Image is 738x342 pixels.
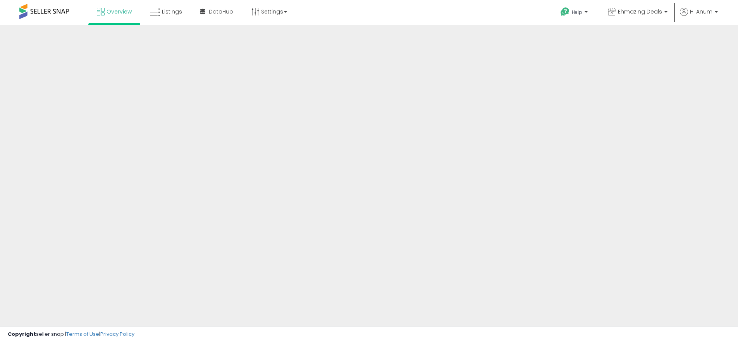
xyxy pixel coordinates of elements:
span: Overview [107,8,132,15]
span: Hi Anum [690,8,712,15]
span: Ehmazing Deals [618,8,662,15]
div: seller snap | | [8,331,134,338]
i: Get Help [560,7,570,17]
span: Help [572,9,582,15]
a: Hi Anum [680,8,718,25]
strong: Copyright [8,330,36,338]
a: Help [554,1,595,25]
a: Terms of Use [66,330,99,338]
a: Privacy Policy [100,330,134,338]
span: Listings [162,8,182,15]
span: DataHub [209,8,233,15]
